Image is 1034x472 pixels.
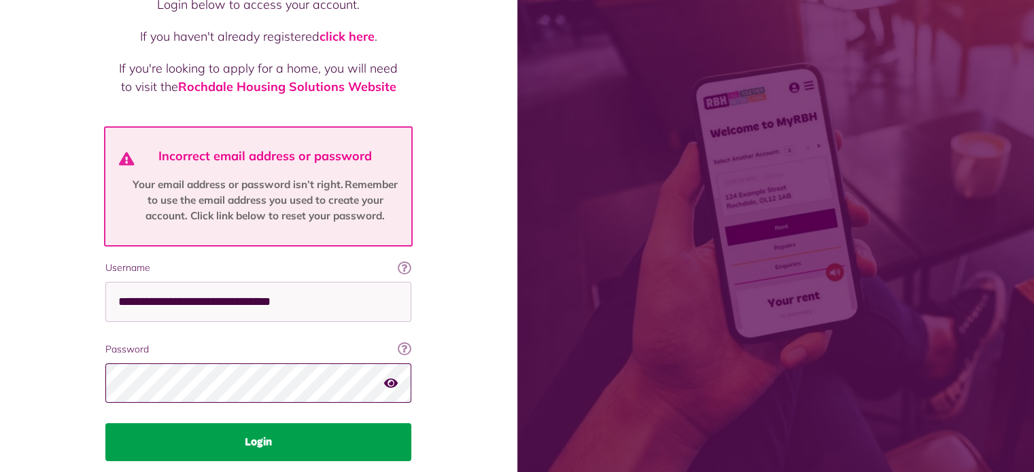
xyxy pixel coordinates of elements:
[320,29,375,44] a: click here
[105,423,411,461] button: Login
[119,59,398,96] p: If you're looking to apply for a home, you will need to visit the
[127,177,404,224] p: Your email address or password isn’t right. Remember to use the email address you used to create ...
[119,27,398,46] p: If you haven't already registered .
[105,342,411,357] label: Password
[105,261,411,275] label: Username
[127,149,404,164] h4: Incorrect email address or password
[178,79,396,94] a: Rochdale Housing Solutions Website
